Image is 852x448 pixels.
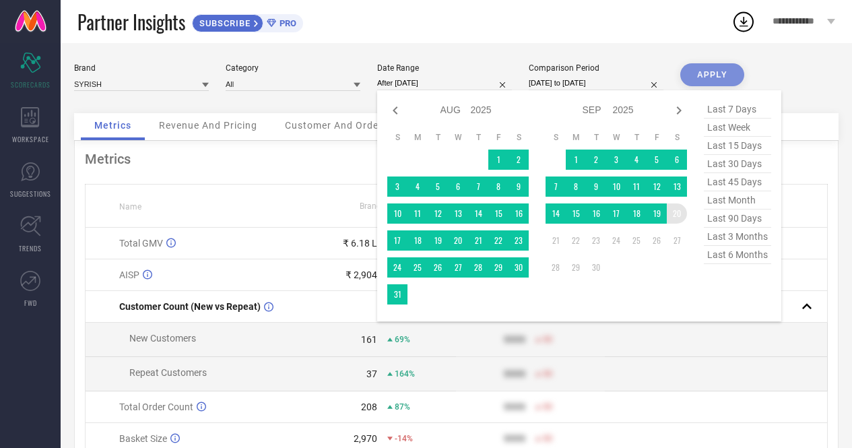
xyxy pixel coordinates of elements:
[343,238,377,249] div: ₹ 6.18 L
[509,257,529,278] td: Sat Aug 30 2025
[671,102,687,119] div: Next month
[448,257,468,278] td: Wed Aug 27 2025
[488,257,509,278] td: Fri Aug 29 2025
[566,230,586,251] td: Mon Sep 22 2025
[504,402,525,412] div: 9999
[704,210,771,228] span: last 90 days
[586,150,606,170] td: Tue Sep 02 2025
[566,203,586,224] td: Mon Sep 15 2025
[285,120,388,131] span: Customer And Orders
[366,369,377,379] div: 37
[360,201,404,211] span: Brand Value
[395,402,410,412] span: 87%
[387,230,407,251] td: Sun Aug 17 2025
[387,132,407,143] th: Sunday
[119,238,163,249] span: Total GMV
[504,369,525,379] div: 9999
[428,230,448,251] td: Tue Aug 19 2025
[543,369,552,379] span: 50
[448,177,468,197] td: Wed Aug 06 2025
[346,269,377,280] div: ₹ 2,904
[606,230,626,251] td: Wed Sep 24 2025
[667,132,687,143] th: Saturday
[509,203,529,224] td: Sat Aug 16 2025
[276,18,296,28] span: PRO
[509,230,529,251] td: Sat Aug 23 2025
[428,257,448,278] td: Tue Aug 26 2025
[428,177,448,197] td: Tue Aug 05 2025
[667,177,687,197] td: Sat Sep 13 2025
[468,203,488,224] td: Thu Aug 14 2025
[19,243,42,253] span: TRENDS
[448,230,468,251] td: Wed Aug 20 2025
[94,120,131,131] span: Metrics
[361,334,377,345] div: 161
[361,402,377,412] div: 208
[647,150,667,170] td: Fri Sep 05 2025
[387,284,407,305] td: Sun Aug 31 2025
[606,203,626,224] td: Wed Sep 17 2025
[606,177,626,197] td: Wed Sep 10 2025
[566,132,586,143] th: Monday
[448,132,468,143] th: Wednesday
[407,132,428,143] th: Monday
[586,177,606,197] td: Tue Sep 09 2025
[468,230,488,251] td: Thu Aug 21 2025
[395,434,413,443] span: -14%
[509,132,529,143] th: Saturday
[626,150,647,170] td: Thu Sep 04 2025
[74,63,209,73] div: Brand
[468,257,488,278] td: Thu Aug 28 2025
[704,100,771,119] span: last 7 days
[488,177,509,197] td: Fri Aug 08 2025
[407,177,428,197] td: Mon Aug 04 2025
[488,132,509,143] th: Friday
[546,132,566,143] th: Sunday
[428,132,448,143] th: Tuesday
[586,203,606,224] td: Tue Sep 16 2025
[586,230,606,251] td: Tue Sep 23 2025
[395,335,410,344] span: 69%
[626,230,647,251] td: Thu Sep 25 2025
[12,134,49,144] span: WORKSPACE
[10,189,51,199] span: SUGGESTIONS
[543,402,552,412] span: 50
[504,433,525,444] div: 9999
[407,203,428,224] td: Mon Aug 11 2025
[626,132,647,143] th: Thursday
[159,120,257,131] span: Revenue And Pricing
[704,246,771,264] span: last 6 months
[606,132,626,143] th: Wednesday
[395,369,415,379] span: 164%
[667,203,687,224] td: Sat Sep 20 2025
[377,76,512,90] input: Select date range
[647,203,667,224] td: Fri Sep 19 2025
[704,228,771,246] span: last 3 months
[85,151,828,167] div: Metrics
[566,257,586,278] td: Mon Sep 29 2025
[193,18,254,28] span: SUBSCRIBE
[119,301,261,312] span: Customer Count (New vs Repeat)
[119,269,139,280] span: AISP
[129,333,196,344] span: New Customers
[647,230,667,251] td: Fri Sep 26 2025
[667,150,687,170] td: Sat Sep 06 2025
[354,433,377,444] div: 2,970
[488,150,509,170] td: Fri Aug 01 2025
[546,177,566,197] td: Sun Sep 07 2025
[407,257,428,278] td: Mon Aug 25 2025
[468,177,488,197] td: Thu Aug 07 2025
[504,334,525,345] div: 9999
[667,230,687,251] td: Sat Sep 27 2025
[387,203,407,224] td: Sun Aug 10 2025
[448,203,468,224] td: Wed Aug 13 2025
[704,119,771,137] span: last week
[509,150,529,170] td: Sat Aug 02 2025
[731,9,756,34] div: Open download list
[704,137,771,155] span: last 15 days
[387,177,407,197] td: Sun Aug 03 2025
[468,132,488,143] th: Thursday
[407,230,428,251] td: Mon Aug 18 2025
[11,79,51,90] span: SCORECARDS
[647,132,667,143] th: Friday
